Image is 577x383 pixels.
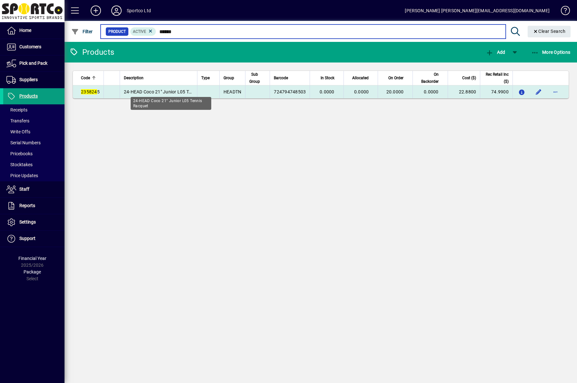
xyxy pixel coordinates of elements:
[533,29,566,34] span: Clear Search
[388,74,403,81] span: On Order
[462,74,476,81] span: Cost ($)
[424,89,439,94] span: 0.0000
[382,74,409,81] div: On Order
[3,39,65,55] a: Customers
[19,77,38,82] span: Suppliers
[3,126,65,137] a: Write Offs
[224,89,242,94] span: HEADTN
[70,26,95,37] button: Filter
[201,74,210,81] span: Type
[550,87,561,97] button: More options
[6,151,33,156] span: Pricebooks
[71,29,93,34] span: Filter
[19,203,35,208] span: Reports
[201,74,215,81] div: Type
[321,74,334,81] span: In Stock
[448,85,480,98] td: 22.8800
[3,159,65,170] a: Stocktakes
[124,74,144,81] span: Description
[480,85,512,98] td: 74.9900
[19,219,36,225] span: Settings
[106,5,127,16] button: Profile
[3,137,65,148] a: Serial Numbers
[386,89,404,94] span: 20.0000
[224,74,234,81] span: Group
[81,89,97,94] em: 235824
[124,74,193,81] div: Description
[3,198,65,214] a: Reports
[530,46,572,58] button: More Options
[6,107,27,112] span: Receipts
[3,23,65,39] a: Home
[3,115,65,126] a: Transfers
[3,55,65,72] a: Pick and Pack
[6,162,33,167] span: Stocktakes
[24,269,41,274] span: Package
[19,44,41,49] span: Customers
[81,89,100,94] span: 5
[486,50,505,55] span: Add
[19,28,31,33] span: Home
[484,46,507,58] button: Add
[484,71,509,85] span: Rec Retail Inc ($)
[69,47,114,57] div: Products
[130,27,156,36] mat-chip: Activation Status: Active
[274,74,306,81] div: Barcode
[249,71,266,85] div: Sub Group
[6,118,29,123] span: Transfers
[352,74,369,81] span: Allocated
[348,74,375,81] div: Allocated
[81,74,100,81] div: Code
[108,28,126,35] span: Product
[19,236,35,241] span: Support
[6,129,30,134] span: Write Offs
[131,97,211,110] div: 24-HEAD Coco 21" Junior L05 Tennis Racquet
[3,170,65,181] a: Price Updates
[417,71,444,85] div: On Backorder
[3,181,65,197] a: Staff
[85,5,106,16] button: Add
[6,173,38,178] span: Price Updates
[3,214,65,230] a: Settings
[19,187,29,192] span: Staff
[405,5,550,16] div: [PERSON_NAME] [PERSON_NAME][EMAIL_ADDRESS][DOMAIN_NAME]
[3,148,65,159] a: Pricebooks
[124,89,218,94] span: 24-HEAD Coco 21" Junior L05 Tennis Racquet
[224,74,242,81] div: Group
[528,26,571,37] button: Clear
[314,74,340,81] div: In Stock
[81,74,90,81] span: Code
[3,104,65,115] a: Receipts
[249,71,260,85] span: Sub Group
[19,61,47,66] span: Pick and Pack
[274,89,306,94] span: 724794748503
[127,5,151,16] div: Sportco Ltd
[417,71,438,85] span: On Backorder
[3,72,65,88] a: Suppliers
[531,50,571,55] span: More Options
[320,89,334,94] span: 0.0000
[556,1,569,22] a: Knowledge Base
[274,74,288,81] span: Barcode
[19,93,38,99] span: Products
[354,89,369,94] span: 0.0000
[3,231,65,247] a: Support
[18,256,46,261] span: Financial Year
[6,140,41,145] span: Serial Numbers
[133,29,146,34] span: Active
[533,87,544,97] button: Edit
